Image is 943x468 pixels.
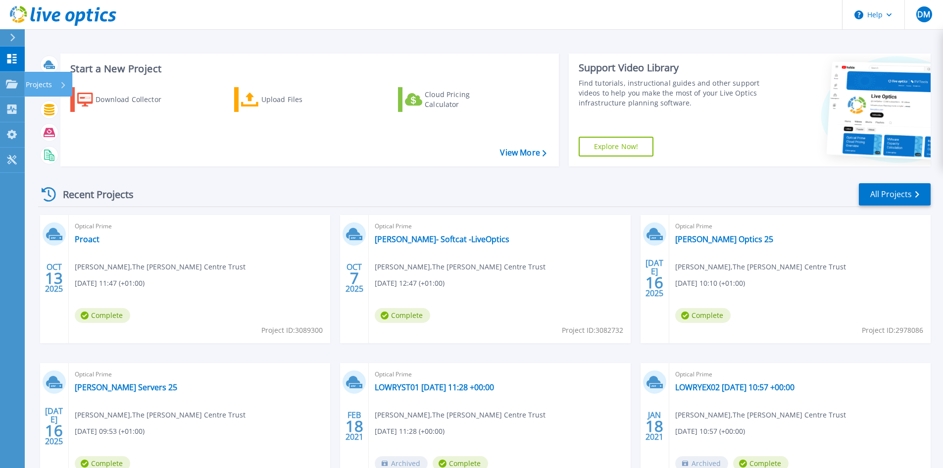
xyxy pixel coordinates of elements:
span: [DATE] 11:28 (+00:00) [375,426,445,437]
span: [DATE] 10:10 (+01:00) [675,278,745,289]
a: View More [500,148,546,157]
span: 16 [45,426,63,435]
h3: Start a New Project [70,63,546,74]
div: Download Collector [96,90,175,109]
a: Proact [75,234,99,244]
span: 16 [645,278,663,287]
div: [DATE] 2025 [645,260,664,296]
div: Cloud Pricing Calculator [425,90,504,109]
span: [DATE] 11:47 (+01:00) [75,278,145,289]
div: OCT 2025 [45,260,63,296]
span: Optical Prime [75,221,324,232]
span: Complete [675,308,731,323]
span: Complete [375,308,430,323]
span: 18 [346,422,363,430]
div: OCT 2025 [345,260,364,296]
div: Find tutorials, instructional guides and other support videos to help you make the most of your L... [579,78,763,108]
a: [PERSON_NAME]- Softcat -LiveOptics [375,234,509,244]
span: [PERSON_NAME] , The [PERSON_NAME] Centre Trust [375,261,546,272]
div: Recent Projects [38,182,147,207]
div: [DATE] 2025 [45,408,63,444]
a: LOWRYEX02 [DATE] 10:57 +00:00 [675,382,794,392]
a: LOWRYST01 [DATE] 11:28 +00:00 [375,382,494,392]
p: Projects [26,72,52,98]
div: Upload Files [261,90,341,109]
span: 18 [645,422,663,430]
span: Optical Prime [75,369,324,380]
div: FEB 2021 [345,408,364,444]
span: Optical Prime [675,369,925,380]
span: Complete [75,308,130,323]
a: Upload Files [234,87,345,112]
a: All Projects [859,183,931,206]
span: Project ID: 2978086 [862,325,923,336]
a: [PERSON_NAME] Optics 25 [675,234,773,244]
span: 13 [45,274,63,282]
span: Optical Prime [375,369,624,380]
span: Optical Prime [675,221,925,232]
span: [DATE] 12:47 (+01:00) [375,278,445,289]
div: JAN 2021 [645,408,664,444]
span: [DATE] 09:53 (+01:00) [75,426,145,437]
span: [PERSON_NAME] , The [PERSON_NAME] Centre Trust [675,410,846,420]
span: 7 [350,274,359,282]
a: Download Collector [70,87,181,112]
span: Project ID: 3082732 [562,325,623,336]
span: [PERSON_NAME] , The [PERSON_NAME] Centre Trust [75,261,246,272]
span: [PERSON_NAME] , The [PERSON_NAME] Centre Trust [75,410,246,420]
a: Cloud Pricing Calculator [398,87,508,112]
span: [DATE] 10:57 (+00:00) [675,426,745,437]
a: [PERSON_NAME] Servers 25 [75,382,177,392]
span: Optical Prime [375,221,624,232]
span: [PERSON_NAME] , The [PERSON_NAME] Centre Trust [375,410,546,420]
span: Project ID: 3089300 [261,325,323,336]
span: [PERSON_NAME] , The [PERSON_NAME] Centre Trust [675,261,846,272]
span: DM [917,10,930,18]
div: Support Video Library [579,61,763,74]
a: Explore Now! [579,137,654,156]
